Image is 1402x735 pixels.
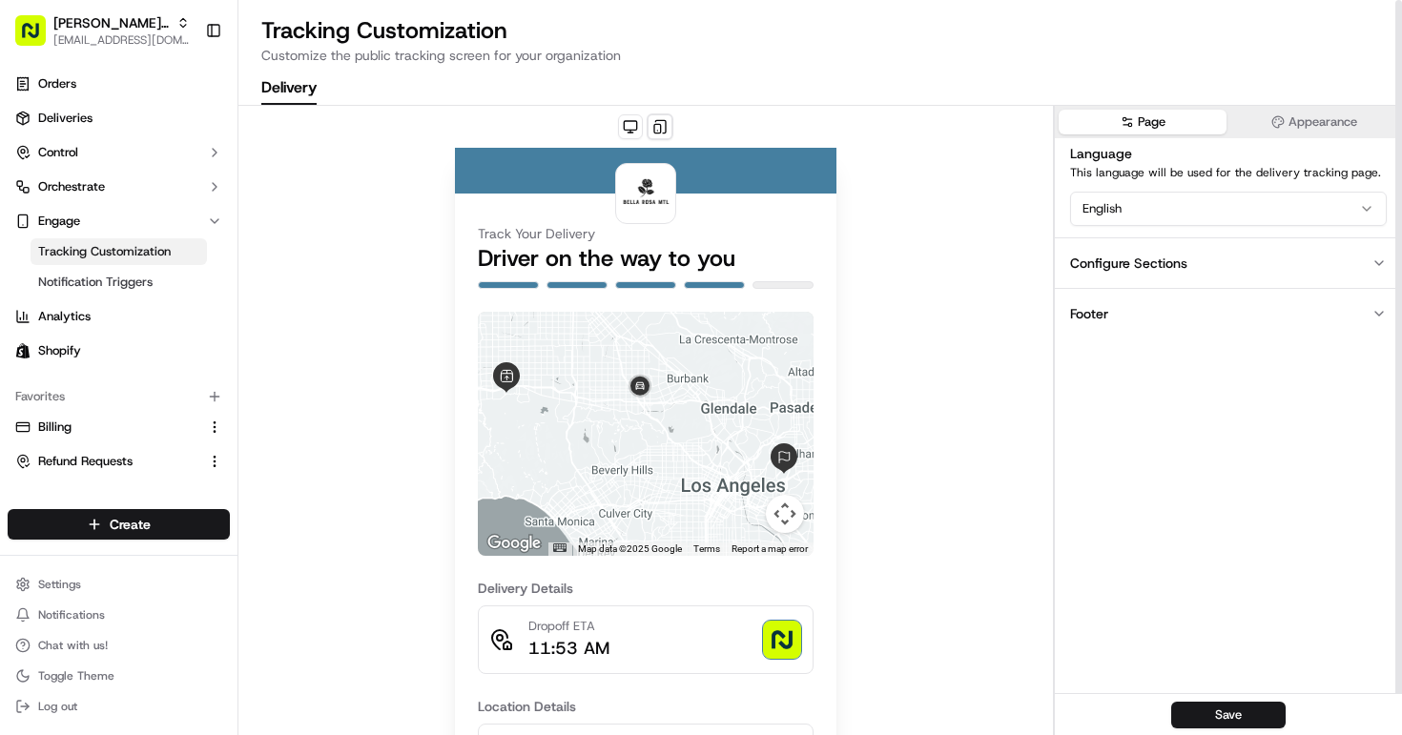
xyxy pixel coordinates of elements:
[19,277,50,308] img: Masood Aslam
[324,188,347,211] button: Start new chat
[110,515,151,534] span: Create
[8,632,230,659] button: Chat with us!
[38,213,80,230] span: Engage
[1059,110,1227,134] button: Page
[483,531,546,556] img: Google
[296,244,347,267] button: See all
[1055,288,1402,338] button: Footer
[161,428,176,443] div: 💻
[15,343,31,358] img: Shopify logo
[8,172,230,202] button: Orchestrate
[8,301,230,332] a: Analytics
[261,46,1379,65] p: Customize the public tracking screen for your organization
[483,531,546,556] a: Open this area in Google Maps (opens a new window)
[38,178,105,195] span: Orchestrate
[478,224,814,243] h3: Track Your Delivery
[134,472,231,487] a: Powered byPylon
[620,168,671,219] img: logo-public_tracking_screen-Bella%2520Rosa%2520MTL-1738896324636.png
[8,492,230,522] div: Available Products
[261,72,317,105] button: Delivery
[8,571,230,598] button: Settings
[38,426,146,445] span: Knowledge Base
[169,347,208,362] span: [DATE]
[38,296,53,312] img: 1736555255976-a54dd68f-1ca7-489b-9aae-adbdc363a1c4
[8,509,230,540] button: Create
[11,419,154,453] a: 📗Knowledge Base
[38,274,153,291] span: Notification Triggers
[38,75,76,92] span: Orders
[38,453,133,470] span: Refund Requests
[19,182,53,216] img: 1736555255976-a54dd68f-1ca7-489b-9aae-adbdc363a1c4
[1070,254,1187,273] div: Configure Sections
[19,428,34,443] div: 📗
[59,347,155,362] span: [PERSON_NAME]
[38,607,105,623] span: Notifications
[169,296,208,311] span: [DATE]
[38,638,108,653] span: Chat with us!
[8,206,230,236] button: Engage
[38,419,72,436] span: Billing
[38,577,81,592] span: Settings
[1070,145,1132,162] label: Language
[38,308,91,325] span: Analytics
[19,329,50,359] img: Masood Aslam
[578,543,682,554] span: Map data ©2025 Google
[8,137,230,168] button: Control
[31,238,207,265] a: Tracking Customization
[15,419,199,436] a: Billing
[40,182,74,216] img: 9188753566659_6852d8bf1fb38e338040_72.png
[38,243,171,260] span: Tracking Customization
[38,348,53,363] img: 1736555255976-a54dd68f-1ca7-489b-9aae-adbdc363a1c4
[38,110,93,127] span: Deliveries
[478,243,814,274] h2: Driver on the way to you
[766,495,804,533] button: Map camera controls
[53,13,169,32] button: [PERSON_NAME] MTL
[1070,165,1387,180] p: This language will be used for the delivery tracking page.
[158,347,165,362] span: •
[8,663,230,689] button: Toggle Theme
[50,123,343,143] input: Got a question? Start typing here...
[15,453,199,470] a: Refund Requests
[478,579,814,598] h3: Delivery Details
[8,693,230,720] button: Log out
[1171,702,1286,728] button: Save
[8,69,230,99] a: Orders
[528,635,609,662] p: 11:53 AM
[1230,110,1398,134] button: Appearance
[8,336,230,366] a: Shopify
[693,543,720,554] a: Terms (opens in new tab)
[8,602,230,628] button: Notifications
[86,201,262,216] div: We're available if you need us!
[19,248,128,263] div: Past conversations
[31,269,207,296] a: Notification Triggers
[8,381,230,412] div: Favorites
[8,412,230,442] button: Billing
[528,618,609,635] p: Dropoff ETA
[59,296,155,311] span: [PERSON_NAME]
[86,182,313,201] div: Start new chat
[553,543,567,552] button: Keyboard shortcuts
[1055,237,1402,288] button: Configure Sections
[38,342,81,359] span: Shopify
[732,543,808,554] a: Report a map error
[478,697,814,716] h3: Location Details
[190,473,231,487] span: Pylon
[8,446,230,477] button: Refund Requests
[38,668,114,684] span: Toggle Theme
[1070,304,1108,323] div: Footer
[53,32,190,48] button: [EMAIL_ADDRESS][DOMAIN_NAME]
[180,426,306,445] span: API Documentation
[38,699,77,714] span: Log out
[158,296,165,311] span: •
[154,419,314,453] a: 💻API Documentation
[19,19,57,57] img: Nash
[763,621,801,659] img: photo_proof_of_delivery image
[8,103,230,133] a: Deliveries
[8,8,197,53] button: [PERSON_NAME] MTL[EMAIL_ADDRESS][DOMAIN_NAME]
[19,76,347,107] p: Welcome 👋
[38,144,78,161] span: Control
[261,15,1379,46] h2: Tracking Customization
